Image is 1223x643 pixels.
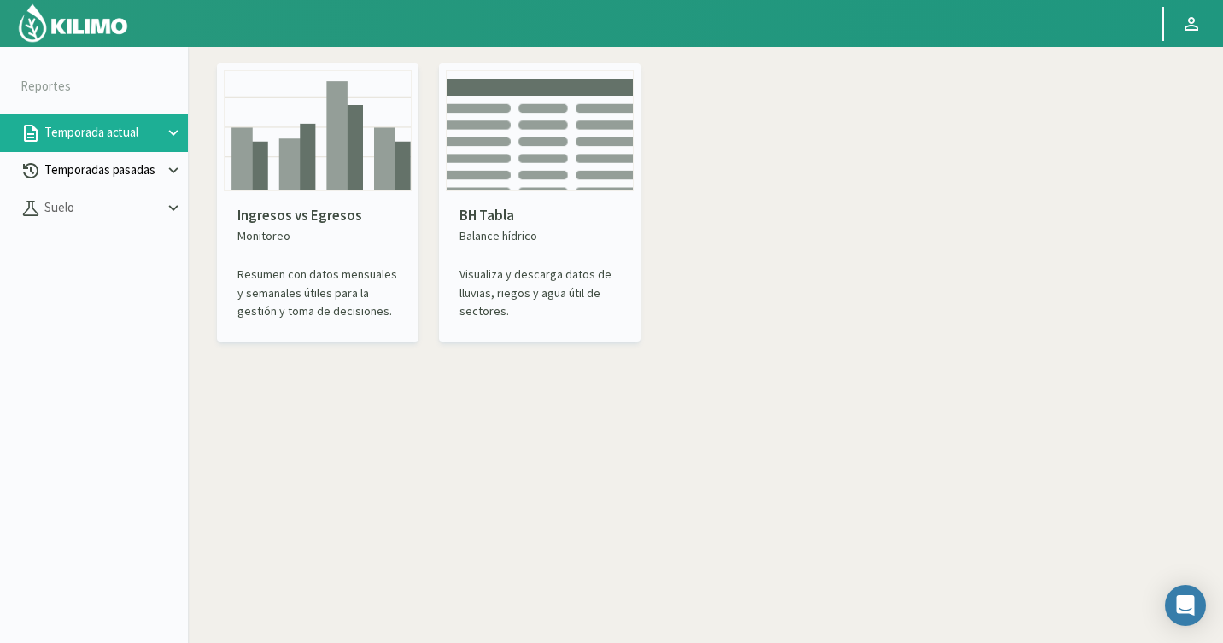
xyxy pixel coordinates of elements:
[439,63,641,342] kil-reports-card: in-progress-season-summary.HYDRIC_BALANCE_CHART_CARD.TITLE
[459,227,620,245] p: Balance hídrico
[1165,585,1206,626] div: Open Intercom Messenger
[41,198,164,218] p: Suelo
[41,123,164,143] p: Temporada actual
[17,3,129,44] img: Kilimo
[237,205,398,227] p: Ingresos vs Egresos
[224,70,412,191] img: card thumbnail
[237,227,398,245] p: Monitoreo
[459,205,620,227] p: BH Tabla
[41,161,164,180] p: Temporadas pasadas
[446,70,634,191] img: card thumbnail
[459,266,620,320] p: Visualiza y descarga datos de lluvias, riegos y agua útil de sectores.
[217,63,418,342] kil-reports-card: in-progress-season-summary.DYNAMIC_CHART_CARD.TITLE
[237,266,398,320] p: Resumen con datos mensuales y semanales útiles para la gestión y toma de decisiones.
